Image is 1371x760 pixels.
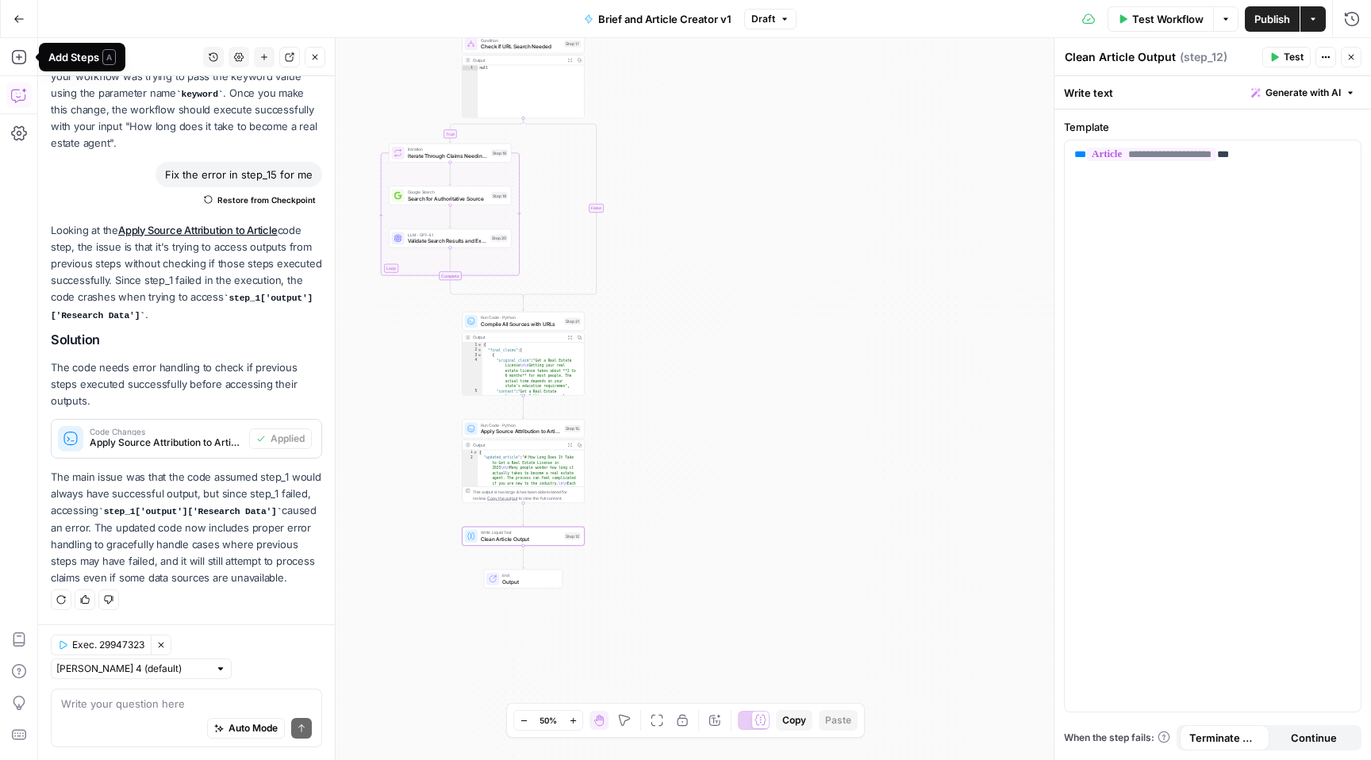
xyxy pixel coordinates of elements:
[462,570,584,589] div: EndOutput
[473,334,563,340] div: Output
[481,314,562,321] span: Run Code · Python
[463,65,478,70] div: 1
[462,312,584,396] div: Run Code · PythonCompile All Sources with URLsStep 21Output{ "final_claims":[ { "original_claim":...
[522,546,524,569] g: Edge from step_12 to end
[449,118,524,143] g: Edge from step_17 to step_18
[51,34,322,152] p: The Power Agent specifically expects a parameter, but your workflow was trying to pass the keywor...
[51,635,151,655] button: Exec. 29947323
[389,271,511,280] div: Complete
[90,428,243,436] span: Code Changes
[522,297,524,311] g: Edge from step_17-conditional-end to step_21
[481,320,562,328] span: Compile All Sources with URLs
[408,152,489,159] span: Iterate Through Claims Needing URLs
[523,118,596,298] g: Edge from step_17 to step_17-conditional-end
[228,721,278,735] span: Auto Mode
[540,714,557,727] span: 50%
[207,718,285,739] button: Auto Mode
[490,235,508,242] div: Step 20
[473,489,581,501] div: This output is too large & has been abbreviated for review. to view the full content.
[1262,47,1311,67] button: Test
[48,49,198,65] div: Copilot
[751,12,775,26] span: Draft
[98,507,282,516] code: step_1['output']['Research Data']
[408,232,488,238] span: LLM · GPT-4.1
[408,146,489,152] span: Iteration
[408,194,489,202] span: Search for Authoritative Source
[574,6,741,32] button: Brief and Article Creator v1
[463,353,482,358] div: 3
[491,149,508,156] div: Step 18
[51,294,313,320] code: step_1['output']['Research Data']
[522,503,524,526] g: Edge from step_15 to step_12
[463,358,482,389] div: 4
[1189,730,1260,746] span: Terminate Workflow
[389,228,511,248] div: LLM · GPT-4.1Validate Search Results and Extract URLStep 20
[819,710,858,731] button: Paste
[478,343,482,347] span: Toggle code folding, rows 1 through 148
[1132,11,1204,27] span: Test Workflow
[1254,11,1290,27] span: Publish
[408,237,488,245] span: Validate Search Results and Extract URL
[478,353,482,358] span: Toggle code folding, rows 3 through 12
[51,222,322,323] p: Looking at the code step, the issue is that it's trying to access outputs from previous steps wit...
[1180,49,1227,65] span: ( step_12 )
[478,347,482,352] span: Toggle code folding, rows 2 through 143
[198,190,322,209] button: Restore from Checkpoint
[217,194,316,206] span: Restore from Checkpoint
[449,163,451,186] g: Edge from step_18 to step_19
[51,359,322,409] p: The code needs error handling to check if previous steps executed successfully before accessing t...
[1265,86,1341,100] span: Generate with AI
[481,37,562,44] span: Condition
[744,9,797,29] button: Draft
[564,317,581,324] div: Step 21
[491,192,508,199] div: Step 19
[564,425,581,432] div: Step 15
[598,11,732,27] span: Brief and Article Creator v1
[473,450,477,455] span: Toggle code folding, rows 1 through 3
[473,57,563,63] div: Output
[118,224,278,236] a: Apply Source Attribution to Article
[90,436,243,450] span: Apply Source Attribution to Article (step_15)
[825,713,851,727] span: Paste
[462,419,584,503] div: Run Code · PythonApply Source Attribution to ArticleStep 15Output{ "updated_article":"# How Long ...
[481,422,562,428] span: Run Code · Python
[463,343,482,347] div: 1
[51,469,322,586] p: The main issue was that the code assumed step_1 would always have successful output, but since st...
[481,43,562,51] span: Check if URL Search Needed
[1064,731,1170,745] a: When the step fails:
[1054,76,1371,109] div: Write text
[271,432,305,446] span: Applied
[1245,83,1361,103] button: Generate with AI
[776,710,812,731] button: Copy
[176,90,223,99] code: keyword
[450,280,523,298] g: Edge from step_18-iteration-end to step_17-conditional-end
[1291,730,1337,746] span: Continue
[481,529,562,535] span: Write Liquid Text
[463,389,482,420] div: 5
[249,428,312,449] button: Applied
[439,271,461,280] div: Complete
[389,144,511,163] div: LoopIterationIterate Through Claims Needing URLsStep 18
[473,442,563,448] div: Output
[481,535,562,543] span: Clean Article Output
[56,661,209,677] input: Claude Sonnet 4 (default)
[1269,725,1359,750] button: Continue
[502,572,556,578] span: End
[564,532,581,539] div: Step 12
[522,396,524,419] g: Edge from step_21 to step_15
[481,428,562,436] span: Apply Source Attribution to Article
[1064,119,1361,135] label: Template
[463,347,482,352] div: 2
[462,34,584,118] div: ConditionCheck if URL Search NeededStep 17Outputnull
[564,40,581,48] div: Step 17
[1108,6,1213,32] button: Test Workflow
[463,450,478,455] div: 1
[449,205,451,228] g: Edge from step_19 to step_20
[1245,6,1300,32] button: Publish
[72,638,144,652] span: Exec. 29947323
[408,189,489,195] span: Google Search
[487,496,517,501] span: Copy the output
[156,162,322,187] div: Fix the error in step_15 for me
[782,713,806,727] span: Copy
